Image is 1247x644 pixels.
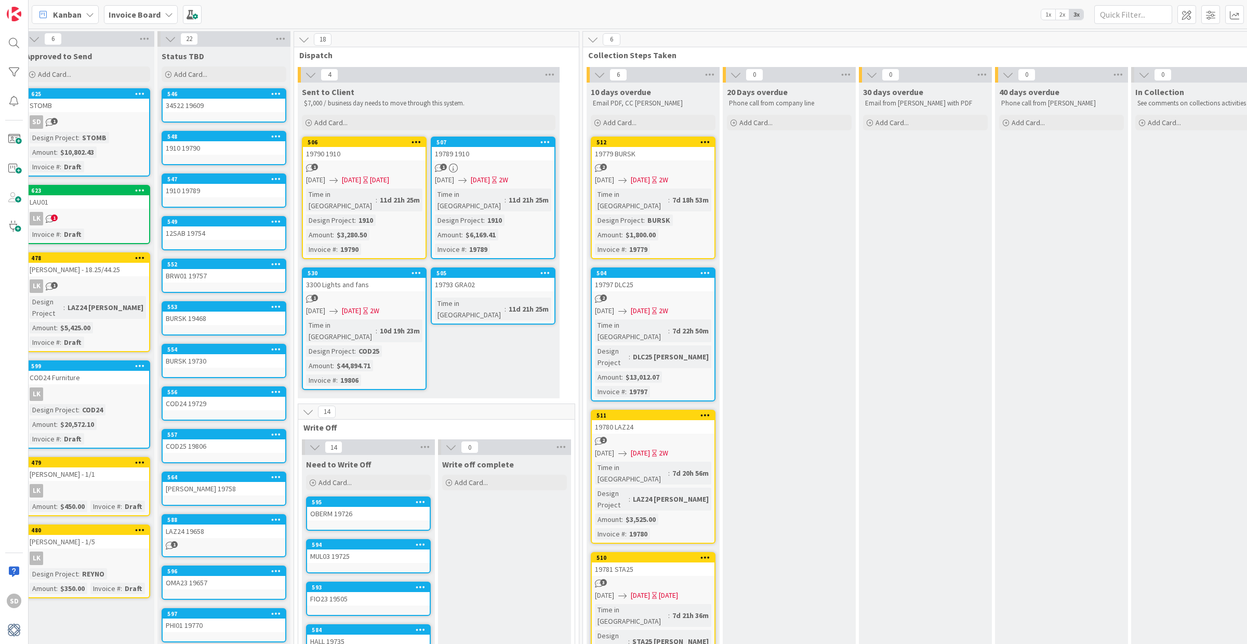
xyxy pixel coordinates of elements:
div: Draft [122,501,145,512]
input: Quick Filter... [1094,5,1172,24]
div: Time in [GEOGRAPHIC_DATA] [595,319,668,342]
div: 1910 19790 [163,141,285,155]
div: 3300 Lights and fans [303,278,426,291]
div: 478 [26,253,149,263]
div: Invoice # [30,161,60,172]
div: 548 [163,132,285,141]
div: LK [26,212,149,225]
div: BURSK [645,214,673,226]
div: 54912SAB 19754 [163,217,285,240]
span: Add Card... [875,118,909,127]
div: 556 [167,388,285,396]
span: 1 [51,214,58,221]
div: $20,572.10 [58,419,97,430]
span: : [505,303,506,315]
div: 623 [31,187,149,194]
span: 1 [171,541,178,548]
span: : [629,493,630,505]
a: 623LAU01LKInvoice #:Draft [25,185,150,244]
div: Design Project [595,214,643,226]
span: : [625,244,627,255]
div: $5,425.00 [58,322,93,333]
div: Amount [306,360,333,371]
div: 1910 [485,214,505,226]
div: LK [30,484,43,498]
span: [DATE] [306,305,325,316]
div: 588LAZ24 19658 [163,515,285,538]
div: 549 [163,217,285,226]
div: 480[PERSON_NAME] - 1/5 [26,526,149,548]
span: [DATE] [595,448,614,459]
span: : [56,419,58,430]
div: $13,012.07 [623,371,662,383]
span: : [121,501,122,512]
div: Amount [30,501,56,512]
div: 2W [659,305,668,316]
div: BURSK 19468 [163,312,285,325]
div: 479 [26,458,149,467]
div: 504 [592,269,714,278]
div: Time in [GEOGRAPHIC_DATA] [435,298,505,320]
div: 511 [596,412,714,419]
div: 2W [499,175,508,185]
a: 51219779 BURSK[DATE][DATE]2WTime in [GEOGRAPHIC_DATA]:7d 18h 53mDesign Project:BURSKAmount:$1,800... [591,137,715,259]
div: Invoice # [435,244,465,255]
div: 1910 [356,214,376,226]
div: Design Project [306,214,354,226]
a: 5303300 Lights and fans[DATE][DATE]2WTime in [GEOGRAPHIC_DATA]:10d 19h 23mDesign Project:COD25Amo... [302,267,427,390]
div: LAZ24 [PERSON_NAME] [65,302,146,313]
span: : [78,404,79,415]
div: 19779 [627,244,650,255]
div: [PERSON_NAME] 19758 [163,482,285,495]
div: Amount [30,146,56,158]
div: 19781 STA25 [592,562,714,576]
a: 54634522 19609 [162,88,286,123]
div: COD24 [79,404,105,415]
div: Amount [435,229,461,240]
div: Invoice # [30,433,60,445]
div: BRW01 19757 [163,269,285,283]
div: Draft [61,161,84,172]
span: Add Card... [1148,118,1181,127]
div: DLC25 [PERSON_NAME] [630,351,711,363]
span: 2 [600,437,607,444]
div: MUL03 19725 [307,549,430,563]
span: : [336,374,338,386]
span: : [376,325,377,337]
div: 19797 DLC25 [592,278,714,291]
div: [PERSON_NAME] - 18.25/44.25 [26,263,149,276]
div: 595 [312,499,430,506]
div: Amount [30,322,56,333]
span: : [56,322,58,333]
div: STOMB [79,132,109,143]
a: 552BRW01 19757 [162,259,286,293]
div: 11d 21h 25m [506,303,551,315]
div: Time in [GEOGRAPHIC_DATA] [306,319,376,342]
div: Amount [595,371,621,383]
div: LK [26,279,149,293]
span: : [336,244,338,255]
span: : [56,146,58,158]
a: 588LAZ24 19658 [162,514,286,557]
div: LK [26,387,149,401]
div: Invoice # [595,386,625,397]
div: Time in [GEOGRAPHIC_DATA] [435,189,505,211]
div: Amount [595,514,621,525]
div: 553 [163,302,285,312]
span: Add Card... [739,118,773,127]
span: : [668,467,670,479]
div: Design Project [30,404,78,415]
div: 510 [596,554,714,561]
div: 19780 LAZ24 [592,420,714,434]
span: : [60,433,61,445]
a: 554BURSK 19730 [162,344,286,378]
div: 564 [167,474,285,481]
a: 50519793 GRA02Time in [GEOGRAPHIC_DATA]:11d 21h 25m [431,267,555,325]
div: 34522 19609 [163,99,285,112]
span: 1 [440,164,447,170]
div: 19806 [338,374,361,386]
a: 599COD24 FurnitureLKDesign Project:COD24Amount:$20,572.10Invoice #:Draft [25,360,150,449]
span: [DATE] [631,448,650,459]
span: : [668,194,670,206]
span: Add Card... [1012,118,1045,127]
